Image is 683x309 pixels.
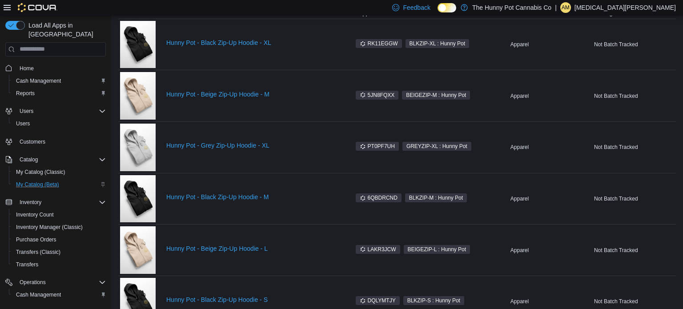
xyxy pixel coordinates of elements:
[406,142,467,150] span: GREYZIP-XL : Hunny Pot
[25,21,106,39] span: Load All Apps in [GEOGRAPHIC_DATA]
[406,39,469,48] span: BLKZIP-XL : Hunny Pot
[404,245,470,254] span: BEIGEZIP-L : Hunny Pot
[120,72,156,120] img: Hunny Pot - Beige Zip-Up Hoodie - M
[555,2,557,13] p: |
[20,138,45,145] span: Customers
[562,2,570,13] span: AM
[2,135,109,148] button: Customers
[12,209,106,220] span: Inventory Count
[408,245,466,253] span: BEIGEZIP-L : Hunny Pot
[9,221,109,233] button: Inventory Manager (Classic)
[409,194,463,202] span: BLKZIP-M : Hunny Pot
[592,296,676,307] div: Not Batch Tracked
[12,234,60,245] a: Purchase Orders
[166,39,340,46] a: Hunny Pot - Black Zip-Up Hoodie - XL
[9,75,109,87] button: Cash Management
[166,193,340,201] a: Hunny Pot - Black Zip-Up Hoodie - M
[12,209,57,220] a: Inventory Count
[16,63,37,74] a: Home
[16,136,106,147] span: Customers
[12,234,106,245] span: Purchase Orders
[509,245,592,256] div: Apparel
[120,124,156,171] img: Hunny Pot - Grey Zip-Up Hoodie - XL
[509,193,592,204] div: Apparel
[16,224,83,231] span: Inventory Manager (Classic)
[12,289,106,300] span: Cash Management
[360,142,395,150] span: PT0PF7UH
[12,76,106,86] span: Cash Management
[360,40,398,48] span: RK11EGGW
[360,297,396,305] span: DQLYMTJY
[9,246,109,258] button: Transfers (Classic)
[592,142,676,152] div: Not Batch Tracked
[438,3,456,12] input: Dark Mode
[360,91,395,99] span: 5JN8FQXX
[16,169,65,176] span: My Catalog (Classic)
[166,296,340,303] a: Hunny Pot - Black Zip-Up Hoodie - S
[16,249,60,256] span: Transfers (Classic)
[12,179,63,190] a: My Catalog (Beta)
[356,296,400,305] span: DQLYMTJY
[16,261,38,268] span: Transfers
[410,40,465,48] span: BLKZIP-XL : Hunny Pot
[16,120,30,127] span: Users
[9,178,109,191] button: My Catalog (Beta)
[12,167,69,177] a: My Catalog (Classic)
[9,117,109,130] button: Users
[12,118,33,129] a: Users
[402,91,470,100] span: BEIGEZIP-M : Hunny Pot
[12,289,64,300] a: Cash Management
[360,245,396,253] span: LAKR3JCW
[12,179,106,190] span: My Catalog (Beta)
[356,142,399,151] span: PT0PF7UH
[20,279,46,286] span: Operations
[12,88,38,99] a: Reports
[20,108,33,115] span: Users
[509,39,592,50] div: Apparel
[12,247,106,257] span: Transfers (Classic)
[16,291,61,298] span: Cash Management
[12,88,106,99] span: Reports
[575,2,676,13] p: [MEDICAL_DATA][PERSON_NAME]
[9,209,109,221] button: Inventory Count
[16,154,106,165] span: Catalog
[16,154,41,165] button: Catalog
[560,2,571,13] div: Alexia Mainiero
[20,199,41,206] span: Inventory
[509,142,592,152] div: Apparel
[509,91,592,101] div: Apparel
[16,106,37,116] button: Users
[120,226,156,274] img: Hunny Pot - Beige Zip-Up Hoodie - L
[12,222,86,233] a: Inventory Manager (Classic)
[16,90,35,97] span: Reports
[356,91,399,100] span: 5JN8FQXX
[12,247,64,257] a: Transfers (Classic)
[2,196,109,209] button: Inventory
[16,197,106,208] span: Inventory
[120,175,156,223] img: Hunny Pot - Black Zip-Up Hoodie - M
[16,136,49,147] a: Customers
[9,289,109,301] button: Cash Management
[12,118,106,129] span: Users
[509,296,592,307] div: Apparel
[16,197,45,208] button: Inventory
[12,167,106,177] span: My Catalog (Classic)
[9,233,109,246] button: Purchase Orders
[356,39,402,48] span: RK11EGGW
[402,142,471,151] span: GREYZIP-XL : Hunny Pot
[2,153,109,166] button: Catalog
[20,156,38,163] span: Catalog
[16,277,49,288] button: Operations
[18,3,57,12] img: Cova
[16,277,106,288] span: Operations
[166,142,340,149] a: Hunny Pot - Grey Zip-Up Hoodie - XL
[16,106,106,116] span: Users
[2,276,109,289] button: Operations
[16,63,106,74] span: Home
[403,3,430,12] span: Feedback
[166,245,340,252] a: Hunny Pot - Beige Zip-Up Hoodie - L
[356,245,400,254] span: LAKR3JCW
[12,259,42,270] a: Transfers
[2,62,109,75] button: Home
[9,258,109,271] button: Transfers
